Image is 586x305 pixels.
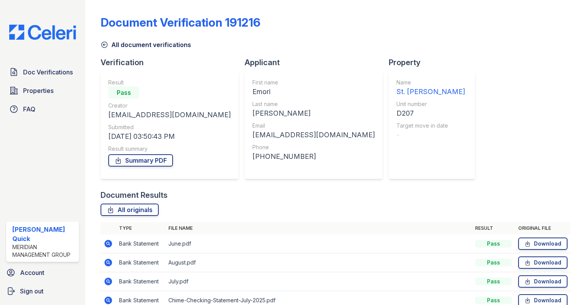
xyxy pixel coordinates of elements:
div: Pass [475,297,512,304]
div: Pass [475,259,512,266]
div: [PERSON_NAME] Quick [12,225,76,243]
a: Properties [6,83,79,98]
a: All originals [101,204,159,216]
th: Result [472,222,515,234]
a: All document verifications [101,40,191,49]
div: Meridian Management Group [12,243,76,259]
div: Pass [475,278,512,285]
a: FAQ [6,101,79,117]
div: Applicant [245,57,389,68]
div: Verification [101,57,245,68]
span: Properties [23,86,54,95]
div: Name [396,79,465,86]
div: Creator [108,102,231,110]
div: St. [PERSON_NAME] [396,86,465,97]
span: Sign out [20,286,44,296]
td: August.pdf [165,253,472,272]
div: Document Results [101,190,168,201]
div: - [396,130,465,140]
div: [EMAIL_ADDRESS][DOMAIN_NAME] [252,130,375,140]
div: [EMAIL_ADDRESS][DOMAIN_NAME] [108,110,231,120]
td: June.pdf [165,234,472,253]
div: Pass [108,86,139,99]
div: D207 [396,108,465,119]
a: Summary PDF [108,154,173,167]
div: Unit number [396,100,465,108]
div: Target move in date [396,122,465,130]
a: Download [518,256,568,269]
td: July.pdf [165,272,472,291]
div: Result summary [108,145,231,153]
a: Sign out [3,283,82,299]
td: Bank Statement [116,234,165,253]
th: File name [165,222,472,234]
a: Download [518,275,568,288]
div: First name [252,79,375,86]
div: Property [389,57,481,68]
th: Type [116,222,165,234]
img: CE_Logo_Blue-a8612792a0a2168367f1c8372b55b34899dd931a85d93a1a3d3e32e68fde9ad4.png [3,25,82,40]
span: Doc Verifications [23,67,73,77]
span: FAQ [23,104,35,114]
div: Submitted [108,123,231,131]
a: Name St. [PERSON_NAME] [396,79,465,97]
div: [PHONE_NUMBER] [252,151,375,162]
a: Download [518,238,568,250]
div: [DATE] 03:50:43 PM [108,131,231,142]
div: [PERSON_NAME] [252,108,375,119]
td: Bank Statement [116,253,165,272]
div: Pass [475,240,512,248]
div: Last name [252,100,375,108]
a: Account [3,265,82,280]
span: Account [20,268,44,277]
div: Email [252,122,375,130]
div: Emori [252,86,375,97]
th: Original file [515,222,571,234]
div: Result [108,79,231,86]
div: Phone [252,143,375,151]
td: Bank Statement [116,272,165,291]
div: Document Verification 191216 [101,15,260,29]
a: Doc Verifications [6,64,79,80]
